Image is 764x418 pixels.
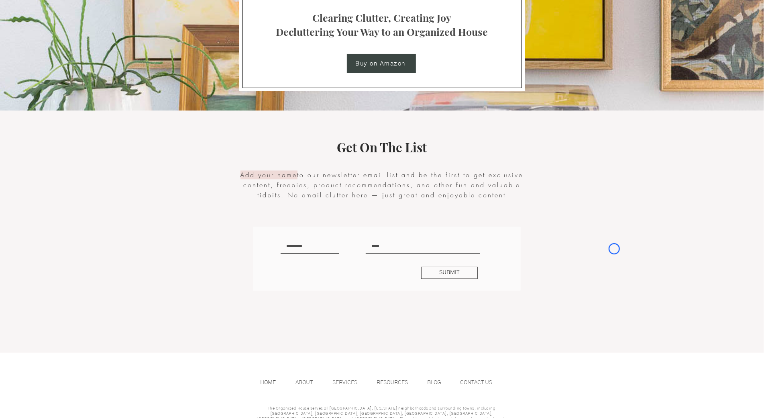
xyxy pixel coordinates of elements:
span: Buy on Amazon [355,59,405,67]
p: CONTACT US [456,377,497,389]
a: BLOG [424,377,456,389]
a: ABOUT [292,377,329,389]
a: Buy on Amazon [347,54,416,73]
p: SERVICES [329,377,362,389]
a: RESOURCES [373,377,424,389]
span: Get On The List [337,139,427,156]
a: CONTACT US [456,377,508,389]
button: SUBMIT [421,267,478,279]
span: Add your name [240,170,297,179]
p: BLOG [424,377,446,389]
span: SUBMIT [439,269,459,277]
p: ABOUT [292,377,317,389]
span: to our newsletter email list and be the first to get exclusive content, freebies, product recomme... [240,170,524,199]
nav: Site [257,377,508,389]
a: SERVICES [329,377,373,389]
span: Clearing Clutter, Creating Joy Decluttering Your Way to an Organized House [276,11,488,38]
a: HOME [257,377,292,389]
p: HOME [257,377,280,389]
p: RESOURCES [373,377,412,389]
